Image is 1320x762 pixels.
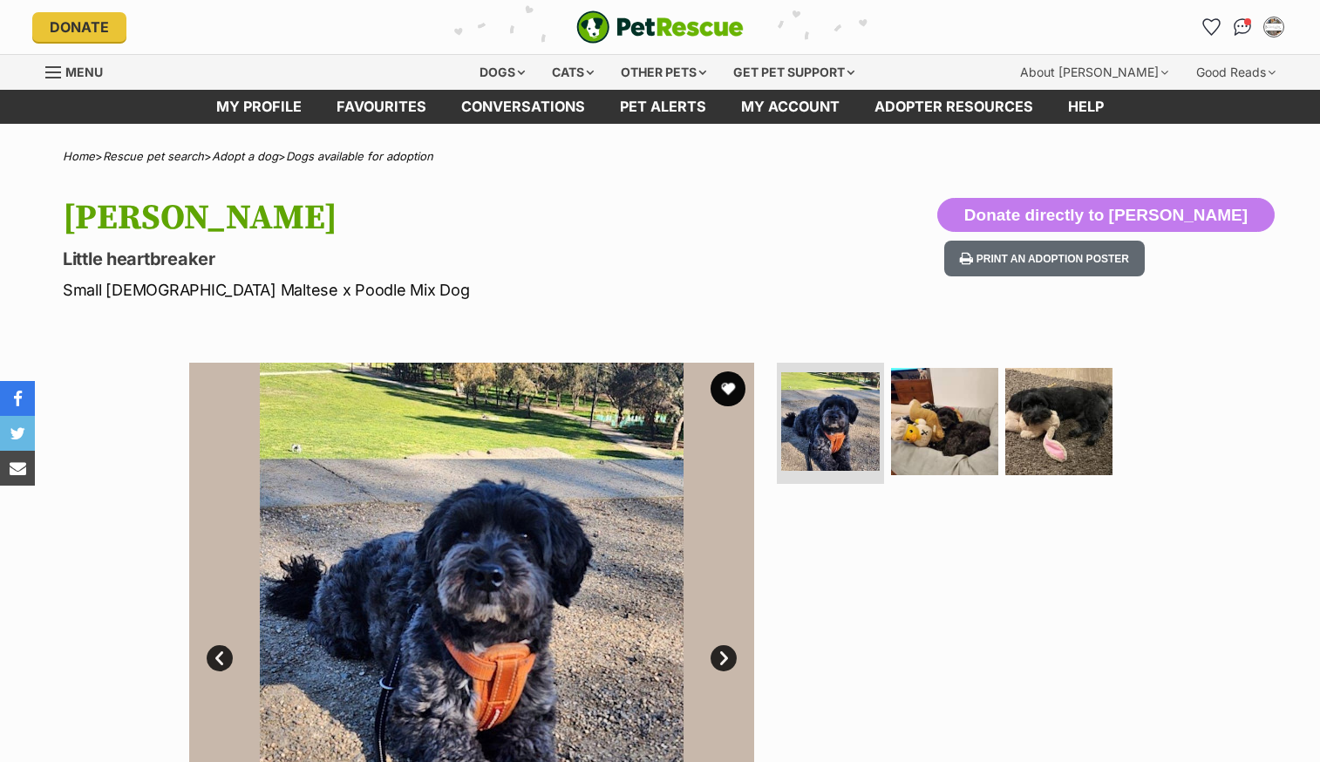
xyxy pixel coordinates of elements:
[65,65,103,79] span: Menu
[781,372,880,471] img: Photo of Romeo Valenti
[1260,13,1288,41] button: My account
[63,247,800,271] p: Little heartbreaker
[576,10,744,44] img: logo-e224e6f780fb5917bec1dbf3a21bbac754714ae5b6737aabdf751b685950b380.svg
[103,149,204,163] a: Rescue pet search
[540,55,606,90] div: Cats
[1265,18,1283,36] img: Kirsty Rice profile pic
[1184,55,1288,90] div: Good Reads
[576,10,744,44] a: PetRescue
[609,55,718,90] div: Other pets
[32,12,126,42] a: Donate
[212,149,278,163] a: Adopt a dog
[63,278,800,302] p: Small [DEMOGRAPHIC_DATA] Maltese x Poodle Mix Dog
[19,150,1301,163] div: > > >
[467,55,537,90] div: Dogs
[891,368,998,475] img: Photo of Romeo Valenti
[199,90,319,124] a: My profile
[1197,13,1225,41] a: Favourites
[711,371,745,406] button: favourite
[63,198,800,238] h1: [PERSON_NAME]
[1005,368,1112,475] img: Photo of Romeo Valenti
[711,645,737,671] a: Next
[937,198,1275,233] button: Donate directly to [PERSON_NAME]
[286,149,433,163] a: Dogs available for adoption
[1228,13,1256,41] a: Conversations
[857,90,1051,124] a: Adopter resources
[444,90,602,124] a: conversations
[944,241,1145,276] button: Print an adoption poster
[1234,18,1252,36] img: chat-41dd97257d64d25036548639549fe6c8038ab92f7586957e7f3b1b290dea8141.svg
[724,90,857,124] a: My account
[319,90,444,124] a: Favourites
[45,55,115,86] a: Menu
[1197,13,1288,41] ul: Account quick links
[1051,90,1121,124] a: Help
[602,90,724,124] a: Pet alerts
[207,645,233,671] a: Prev
[721,55,867,90] div: Get pet support
[63,149,95,163] a: Home
[1008,55,1181,90] div: About [PERSON_NAME]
